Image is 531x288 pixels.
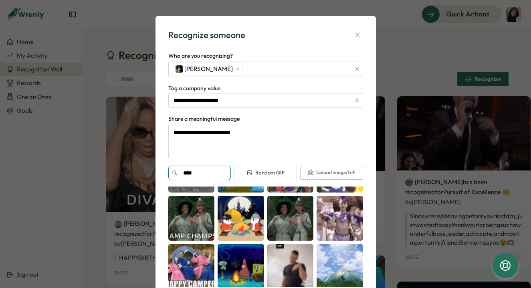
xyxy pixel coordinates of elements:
[168,84,220,93] label: Tag a company value
[168,52,233,61] label: Who are you recognizing?
[176,65,183,73] img: Ethan Elisara
[234,166,297,180] button: Random GIF
[184,65,233,73] span: [PERSON_NAME]
[246,169,285,176] span: Random GIF
[168,29,245,41] div: Recognize someone
[168,115,240,124] label: Share a meaningful message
